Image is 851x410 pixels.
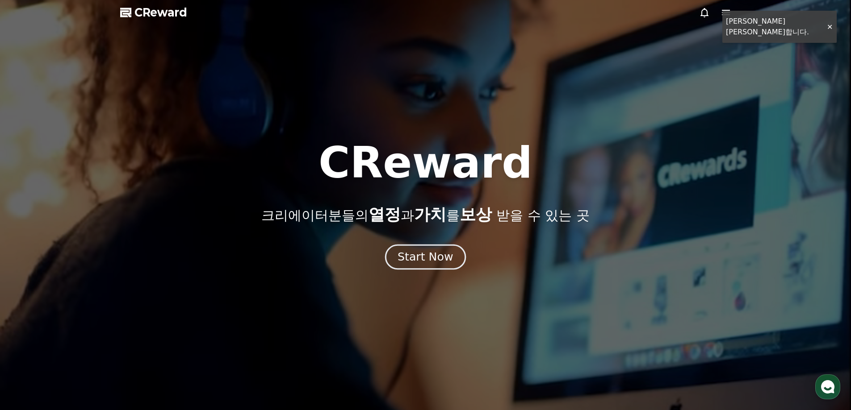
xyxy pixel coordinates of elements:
a: Start Now [387,254,464,262]
button: Start Now [385,244,466,269]
span: 설정 [138,296,149,303]
a: 홈 [3,283,59,305]
a: 설정 [115,283,172,305]
a: CReward [120,5,187,20]
span: 열정 [369,205,401,224]
span: 홈 [28,296,34,303]
span: 대화 [82,297,92,304]
span: 보상 [460,205,492,224]
span: CReward [134,5,187,20]
p: 크리에이터분들의 과 를 받을 수 있는 곳 [261,206,589,224]
span: 가치 [414,205,446,224]
div: Start Now [398,249,453,265]
h1: CReward [319,141,532,184]
a: 대화 [59,283,115,305]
